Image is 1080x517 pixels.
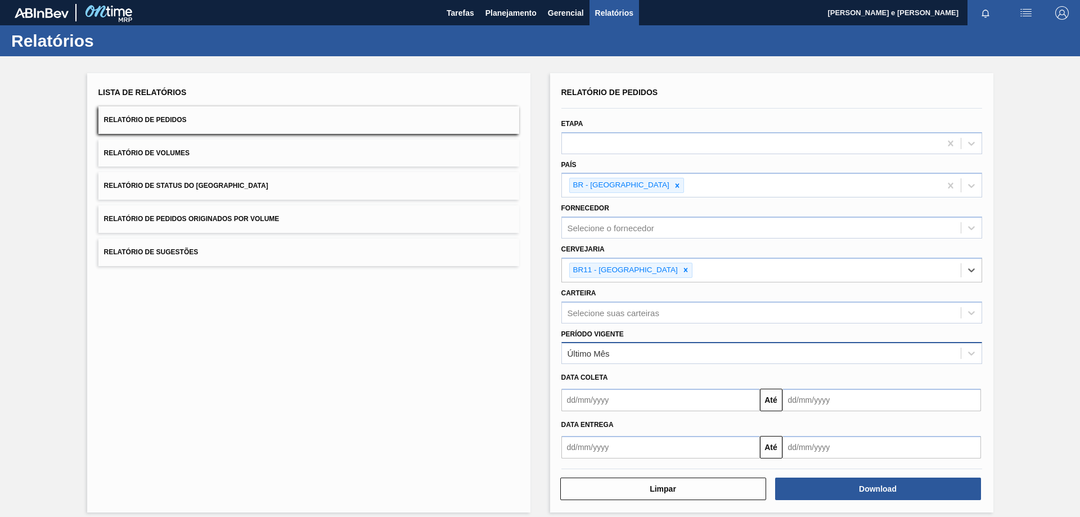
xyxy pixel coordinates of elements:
[561,436,760,458] input: dd/mm/yyyy
[104,182,268,190] span: Relatório de Status do [GEOGRAPHIC_DATA]
[561,88,658,97] span: Relatório de Pedidos
[561,389,760,411] input: dd/mm/yyyy
[485,6,537,20] span: Planejamento
[760,389,782,411] button: Até
[98,140,519,167] button: Relatório de Volumes
[595,6,633,20] span: Relatórios
[568,223,654,233] div: Selecione o fornecedor
[782,389,981,411] input: dd/mm/yyyy
[98,239,519,266] button: Relatório de Sugestões
[104,248,199,256] span: Relatório de Sugestões
[98,205,519,233] button: Relatório de Pedidos Originados por Volume
[561,421,614,429] span: Data entrega
[104,215,280,223] span: Relatório de Pedidos Originados por Volume
[15,8,69,18] img: TNhmsLtSVTkK8tSr43FrP2fwEKptu5GPRR3wAAAABJRU5ErkJggg==
[104,149,190,157] span: Relatório de Volumes
[561,204,609,212] label: Fornecedor
[1019,6,1033,20] img: userActions
[570,263,679,277] div: BR11 - [GEOGRAPHIC_DATA]
[561,245,605,253] label: Cervejaria
[760,436,782,458] button: Até
[98,172,519,200] button: Relatório de Status do [GEOGRAPHIC_DATA]
[548,6,584,20] span: Gerencial
[561,161,577,169] label: País
[568,308,659,317] div: Selecione suas carteiras
[561,289,596,297] label: Carteira
[1055,6,1069,20] img: Logout
[98,88,187,97] span: Lista de Relatórios
[775,478,981,500] button: Download
[967,5,1003,21] button: Notificações
[104,116,187,124] span: Relatório de Pedidos
[560,478,766,500] button: Limpar
[98,106,519,134] button: Relatório de Pedidos
[561,330,624,338] label: Período Vigente
[11,34,211,47] h1: Relatórios
[561,374,608,381] span: Data coleta
[447,6,474,20] span: Tarefas
[782,436,981,458] input: dd/mm/yyyy
[568,349,610,358] div: Último Mês
[561,120,583,128] label: Etapa
[570,178,671,192] div: BR - [GEOGRAPHIC_DATA]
